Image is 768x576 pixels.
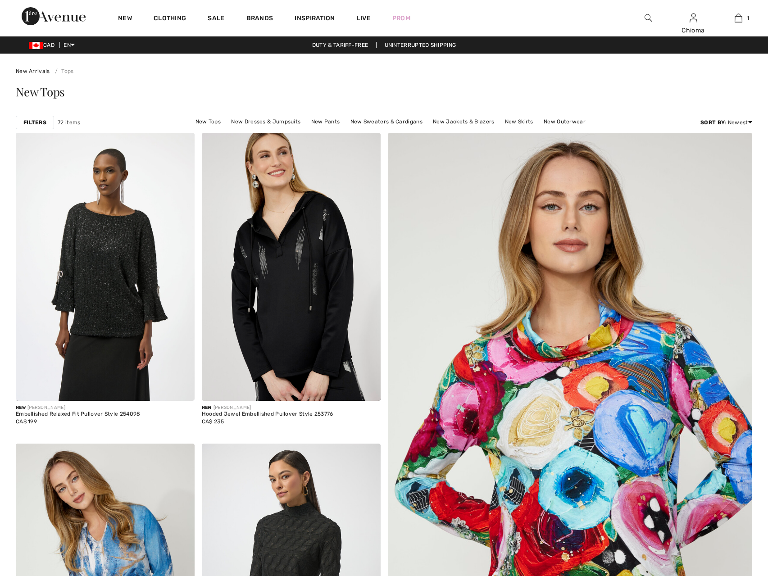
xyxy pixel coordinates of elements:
[202,133,381,401] img: Hooded Jewel Embellished Pullover Style 253776. Black
[500,116,538,127] a: New Skirts
[16,133,195,401] img: Embellished Relaxed Fit Pullover Style 254098. Black
[690,13,697,23] img: My Info
[58,118,80,127] span: 72 items
[16,68,50,74] a: New Arrivals
[346,116,427,127] a: New Sweaters & Cardigans
[29,42,43,49] img: Canadian Dollar
[357,14,371,23] a: Live
[539,116,590,127] a: New Outerwear
[16,405,26,410] span: New
[64,42,75,48] span: EN
[295,14,335,24] span: Inspiration
[16,411,141,417] div: Embellished Relaxed Fit Pullover Style 254098
[428,116,499,127] a: New Jackets & Blazers
[645,13,652,23] img: search the website
[51,68,74,74] a: Tops
[154,14,186,24] a: Clothing
[202,404,333,411] div: [PERSON_NAME]
[202,418,224,425] span: CA$ 235
[16,84,65,100] span: New Tops
[191,116,225,127] a: New Tops
[690,14,697,22] a: Sign In
[22,7,86,25] img: 1ère Avenue
[700,119,725,126] strong: Sort By
[227,116,305,127] a: New Dresses & Jumpsuits
[29,42,58,48] span: CAD
[202,405,212,410] span: New
[202,411,333,417] div: Hooded Jewel Embellished Pullover Style 253776
[23,118,46,127] strong: Filters
[671,26,715,35] div: Chioma
[747,14,749,22] span: 1
[16,404,141,411] div: [PERSON_NAME]
[735,13,742,23] img: My Bag
[700,118,752,127] div: : Newest
[307,116,345,127] a: New Pants
[392,14,410,23] a: Prom
[208,14,224,24] a: Sale
[716,13,760,23] a: 1
[16,418,37,425] span: CA$ 199
[118,14,132,24] a: New
[246,14,273,24] a: Brands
